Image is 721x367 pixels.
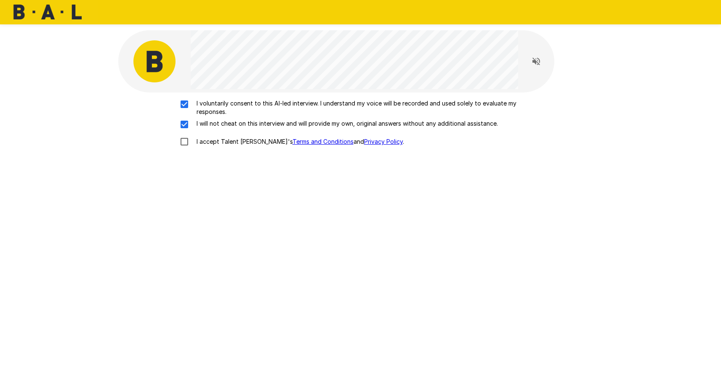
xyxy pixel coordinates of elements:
[293,138,354,145] a: Terms and Conditions
[193,99,546,116] p: I voluntarily consent to this AI-led interview. I understand my voice will be recorded and used s...
[528,53,545,70] button: Read questions aloud
[364,138,403,145] a: Privacy Policy
[193,137,404,146] p: I accept Talent [PERSON_NAME]'s and .
[193,119,498,128] p: I will not cheat on this interview and will provide my own, original answers without any addition...
[133,40,176,82] img: bal_avatar.png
